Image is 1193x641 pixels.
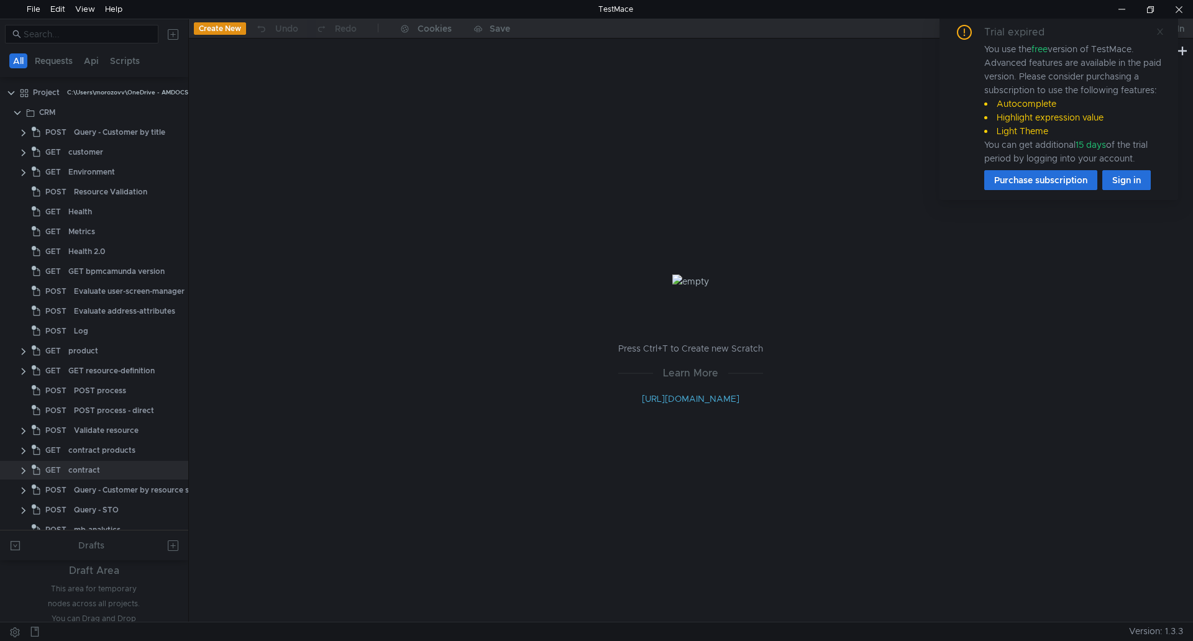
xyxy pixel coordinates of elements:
[1076,139,1106,150] span: 15 days
[45,302,66,320] span: POST
[45,521,66,539] span: POST
[74,302,175,320] div: Evaluate address-attributes
[246,19,307,38] button: Undo
[78,538,104,553] div: Drafts
[45,202,61,221] span: GET
[68,222,95,241] div: Metrics
[74,183,147,201] div: Resource Validation
[984,138,1163,165] div: You can get additional of the trial period by logging into your account.
[9,53,27,68] button: All
[74,401,154,420] div: POST process - direct
[194,22,246,35] button: Create New
[68,163,115,181] div: Environment
[74,501,119,519] div: Query - STO
[490,24,510,33] div: Save
[68,262,165,281] div: GET bpmcamunda version
[642,393,739,404] a: [URL][DOMAIN_NAME]
[74,421,139,440] div: Validate resource
[618,341,763,356] p: Press Ctrl+T to Create new Scratch
[68,242,105,261] div: Health 2.0
[45,183,66,201] span: POST
[275,21,298,36] div: Undo
[68,441,135,460] div: contract products
[984,170,1097,190] button: Purchase subscription
[74,381,126,400] div: POST process
[45,461,61,480] span: GET
[45,282,66,301] span: POST
[1129,622,1183,640] span: Version: 1.3.3
[45,501,66,519] span: POST
[45,342,61,360] span: GET
[68,342,98,360] div: product
[45,322,66,340] span: POST
[335,21,357,36] div: Redo
[984,111,1163,124] li: Highlight expression value
[68,202,92,221] div: Health
[68,461,100,480] div: contract
[74,481,204,499] div: Query - Customer by resource serial
[45,401,66,420] span: POST
[1031,43,1048,55] span: free
[68,143,103,161] div: customer
[1102,170,1151,190] button: Sign in
[74,521,121,539] div: mb-analytics
[45,143,61,161] span: GET
[45,381,66,400] span: POST
[45,242,61,261] span: GET
[418,21,452,36] div: Cookies
[74,123,165,142] div: Query - Customer by title
[984,97,1163,111] li: Autocomplete
[307,19,365,38] button: Redo
[31,53,76,68] button: Requests
[74,282,185,301] div: Evaluate user-screen-manager
[45,262,61,281] span: GET
[45,481,66,499] span: POST
[68,361,155,380] div: GET resource-definition
[74,322,88,340] div: Log
[80,53,103,68] button: Api
[45,361,61,380] span: GET
[106,53,144,68] button: Scripts
[45,441,61,460] span: GET
[45,222,61,241] span: GET
[653,365,728,381] span: Learn More
[672,275,709,288] img: empty
[33,83,60,102] div: Project
[24,27,151,41] input: Search...
[984,124,1163,138] li: Light Theme
[45,163,61,181] span: GET
[45,123,66,142] span: POST
[984,25,1059,40] div: Trial expired
[39,103,55,122] div: CRM
[67,83,278,102] div: C:\Users\morozovv\OneDrive - AMDOCS\Documents\TestMace\Project
[45,421,66,440] span: POST
[984,42,1163,165] div: You use the version of TestMace. Advanced features are available in the paid version. Please cons...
